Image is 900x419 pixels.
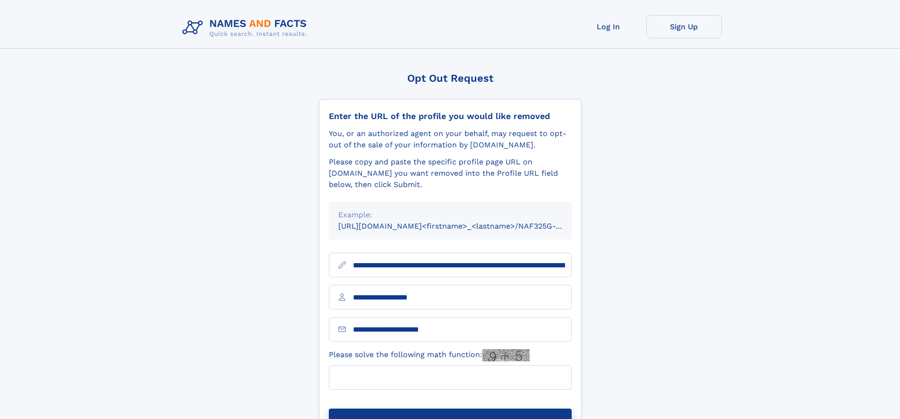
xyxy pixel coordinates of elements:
small: [URL][DOMAIN_NAME]<firstname>_<lastname>/NAF325G-xxxxxxxx [338,222,590,231]
img: Logo Names and Facts [179,15,315,41]
div: Enter the URL of the profile you would like removed [329,111,572,121]
div: You, or an authorized agent on your behalf, may request to opt-out of the sale of your informatio... [329,128,572,151]
a: Sign Up [646,15,722,38]
a: Log In [571,15,646,38]
div: Please copy and paste the specific profile page URL on [DOMAIN_NAME] you want removed into the Pr... [329,156,572,190]
div: Opt Out Request [319,72,582,84]
div: Example: [338,209,562,221]
label: Please solve the following math function: [329,349,530,361]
